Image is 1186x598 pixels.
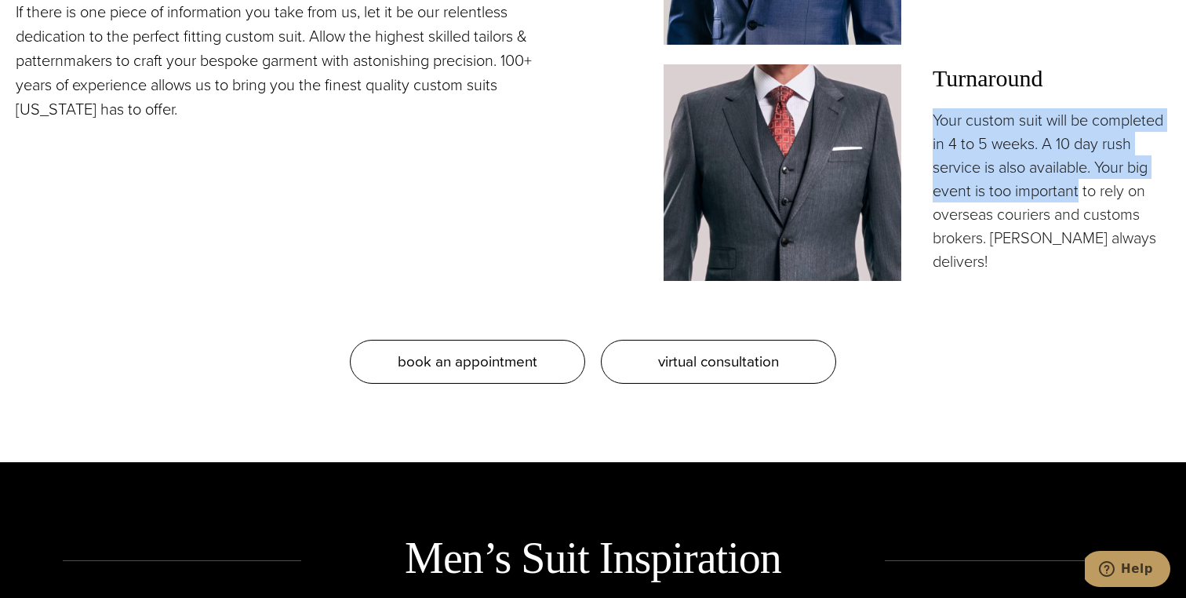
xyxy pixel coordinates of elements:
a: book an appointment [350,340,585,384]
h3: Turnaround [933,64,1170,93]
span: book an appointment [398,350,537,373]
span: virtual consultation [658,350,779,373]
img: Client in vested charcoal bespoke suit with white shirt and red patterned tie. [664,64,901,280]
a: virtual consultation [601,340,836,384]
iframe: Opens a widget where you can chat to one of our agents [1085,551,1170,590]
h2: Men’s Suit Inspiration [301,530,885,586]
p: Your custom suit will be completed in 4 to 5 weeks. A 10 day rush service is also available. Your... [933,108,1170,273]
